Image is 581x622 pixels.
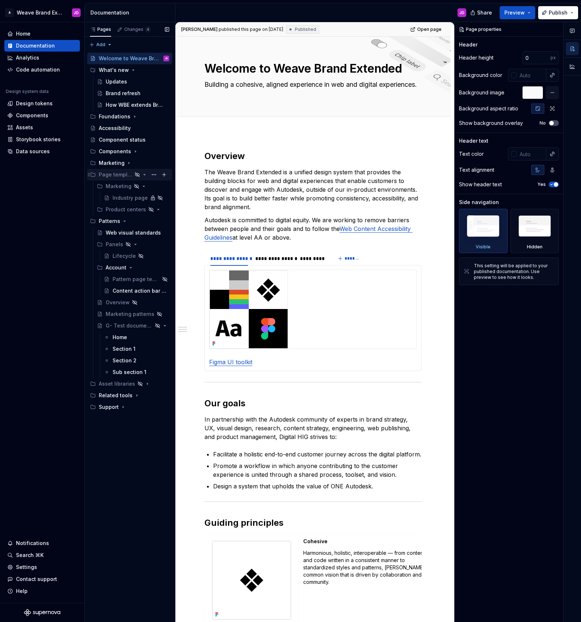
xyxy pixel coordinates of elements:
[99,66,129,74] div: What's new
[16,66,60,73] div: Code automation
[96,42,105,48] span: Add
[537,182,546,187] label: Yes
[4,52,80,64] a: Analytics
[106,229,161,236] div: Web visual standards
[99,125,131,132] div: Accessibility
[106,206,146,213] div: Product centers
[106,78,127,85] div: Updates
[540,120,546,126] label: No
[94,308,172,320] a: Marketing patterns
[209,270,417,366] section-item: Figma UI toolkit
[4,110,80,121] a: Components
[459,10,464,16] div: JD
[203,79,420,99] textarea: Building a cohesive, aligned experience in web and digital experiences.
[16,54,39,61] div: Analytics
[16,540,49,547] div: Notifications
[87,40,114,50] button: Add
[24,609,60,616] svg: Supernova Logo
[303,538,328,544] strong: Cohesive
[459,181,502,188] div: Show header text
[106,299,130,306] div: Overview
[459,105,518,112] div: Background aspect ratio
[517,69,546,82] input: Auto
[459,41,478,48] div: Header
[16,588,28,595] div: Help
[16,148,50,155] div: Data sources
[459,72,502,79] div: Background color
[511,209,559,253] div: Hidden
[4,537,80,549] button: Notifications
[99,218,120,225] div: Patterns
[1,5,83,20] button: AWeave Brand ExtendedJD
[204,150,422,162] h2: Overview
[101,273,172,285] a: Pattern page template
[94,99,172,111] a: How WBE extends Brand
[87,134,172,146] a: Component status
[106,241,123,248] div: Panels
[94,88,172,99] a: Brand refresh
[4,134,80,145] a: Storybook stories
[113,369,146,376] div: Sub section 1
[477,9,492,16] span: Share
[101,343,172,355] a: Section 1
[504,9,525,16] span: Preview
[90,9,172,16] div: Documentation
[94,239,172,250] div: Panels
[417,27,442,32] span: Open page
[213,482,422,491] p: Design a system that upholds the value of ONE Autodesk.
[113,194,148,202] div: Industry page
[204,517,422,529] h2: Guiding principles
[106,90,141,97] div: Brand refresh
[459,209,508,253] div: Visible
[16,552,44,559] div: Search ⌘K
[99,55,159,62] div: Welcome to Weave Brand Extended
[4,64,80,76] a: Code automation
[210,270,288,349] img: 2433260e-965f-4884-8d8b-ca5e4d80acf7.png
[87,64,172,76] div: What's new
[87,378,172,390] div: Asset libraries
[181,27,218,32] span: [PERSON_NAME]
[476,244,491,250] div: Visible
[5,8,14,17] div: A
[101,332,172,343] a: Home
[87,157,172,169] div: Marketing
[4,146,80,157] a: Data sources
[87,111,172,122] div: Foundations
[87,401,172,413] div: Support
[204,398,422,409] h2: Our goals
[16,136,61,143] div: Storybook stories
[113,252,136,260] div: Lifecycle
[459,54,493,61] div: Header height
[4,561,80,573] a: Settings
[4,40,80,52] a: Documentation
[87,146,172,157] div: Components
[203,60,420,77] textarea: Welcome to Weave Brand Extended
[87,169,172,180] div: Page templates
[113,287,168,294] div: Content action bar pattern
[459,199,499,206] div: Side navigation
[213,450,422,459] p: Facilitate a holistic end-to-end customer journey across the digital platform.
[212,541,291,619] img: 22da2710-b359-442e-8b44-8ac621662966.png
[303,549,431,586] p: Harmonious, holistic, interoperable — from content and code written in a consistent manner to sta...
[538,6,578,19] button: Publish
[87,390,172,401] div: Related tools
[87,53,172,64] a: Welcome to Weave Brand ExtendedJD
[16,564,37,571] div: Settings
[124,27,151,32] div: Changes
[94,320,172,332] a: G- Test documentation page
[4,98,80,109] a: Design tokens
[94,76,172,88] a: Updates
[500,6,535,19] button: Preview
[90,27,111,32] div: Pages
[549,9,568,16] span: Publish
[204,415,422,441] p: In partnership with the Autodesk community of experts in brand strategy, UX, visual design, resea...
[113,345,135,353] div: Section 1
[550,55,556,61] p: px
[6,89,49,94] div: Design system data
[99,392,133,399] div: Related tools
[99,148,131,155] div: Components
[87,122,172,134] a: Accessibility
[467,6,497,19] button: Share
[517,147,546,160] input: Auto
